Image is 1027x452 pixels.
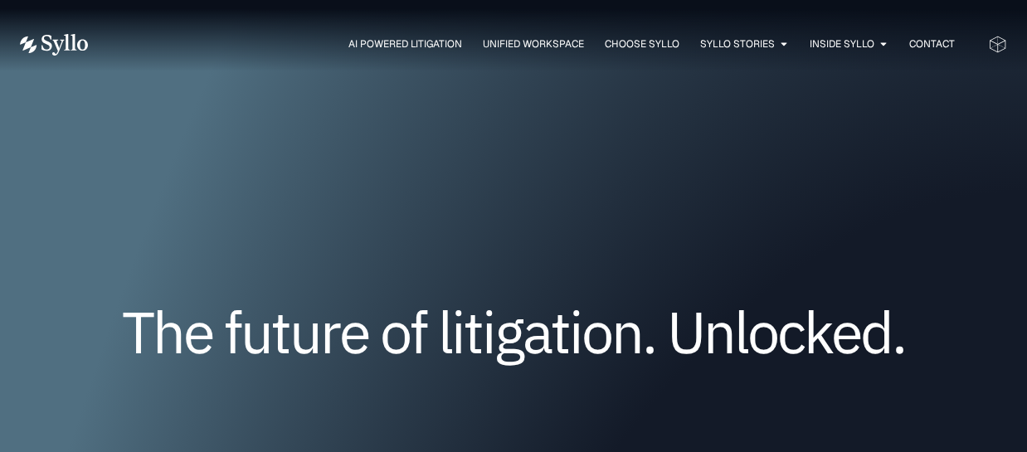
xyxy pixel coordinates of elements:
img: Vector [20,34,88,56]
h1: The future of litigation. Unlocked. [119,304,908,359]
a: Inside Syllo [810,36,874,51]
a: Unified Workspace [483,36,584,51]
div: Menu Toggle [121,36,955,52]
a: AI Powered Litigation [348,36,462,51]
a: Syllo Stories [700,36,775,51]
a: Contact [909,36,955,51]
a: Choose Syllo [605,36,679,51]
nav: Menu [121,36,955,52]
